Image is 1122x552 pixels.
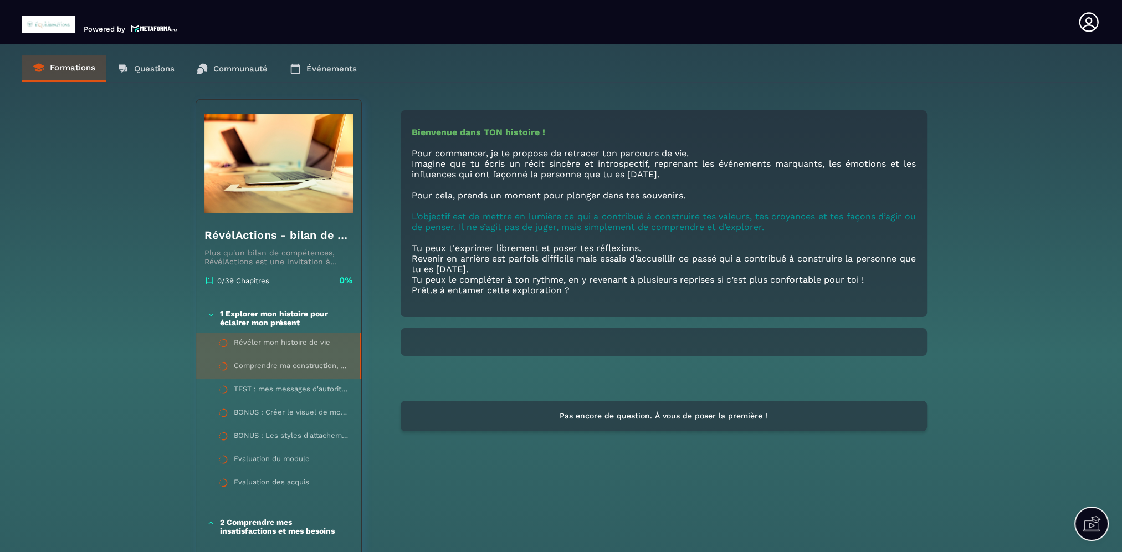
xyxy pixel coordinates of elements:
p: 0% [339,274,353,287]
img: logo-branding [22,16,75,33]
h4: RévélActions - bilan de compétences - Copy [204,227,353,243]
p: Tu peux le compléter à ton rythme, en y revenant à plusieurs reprises si c’est plus confortable p... [412,274,916,285]
p: Pour cela, prends un moment pour plonger dans tes souvenirs. [412,190,916,201]
p: Plus qu'un bilan de compétences, RévélActions est une invitation à mieux te connaître : comprendr... [204,248,353,266]
p: Prêt.e à entamer cette exploration ? [412,285,916,295]
span: L’objectif est de mettre en lumière ce qui a contribué à construire tes valeurs, tes croyances et... [412,211,916,232]
div: Evaluation du module [234,454,310,467]
p: Pas encore de question. À vous de poser la première ! [411,411,917,421]
div: Révéler mon histoire de vie [234,338,330,350]
div: TEST : mes messages d'autorité du passé (drivers) [234,385,350,397]
p: Tu peux t'exprimer librement et poser tes réflexions. [412,243,916,253]
img: banner [204,108,353,219]
p: 0/39 Chapitres [217,277,269,285]
div: BONUS : Créer le visuel de mon parcours [234,408,350,420]
div: Evaluation des acquis [234,478,309,490]
p: Imagine que tu écris un récit sincère et introspectif, reprenant les événements marquants, les ém... [412,159,916,180]
p: Revenir en arrière est parfois difficile mais essaie d’accueillir ce passé qui a contribué à cons... [412,253,916,274]
p: 2 Comprendre mes insatisfactions et mes besoins [220,518,350,535]
p: 1 Explorer mon histoire pour éclairer mon présent [220,309,350,327]
div: BONUS : Les styles d'attachement [234,431,350,443]
img: logo [131,24,177,33]
p: Powered by [84,25,125,33]
strong: Bienvenue dans TON histoire ! [412,127,545,137]
div: Comprendre ma construction, mes croyances [234,361,349,374]
p: Pour commencer, je te propose de retracer ton parcours de vie. [412,148,916,159]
